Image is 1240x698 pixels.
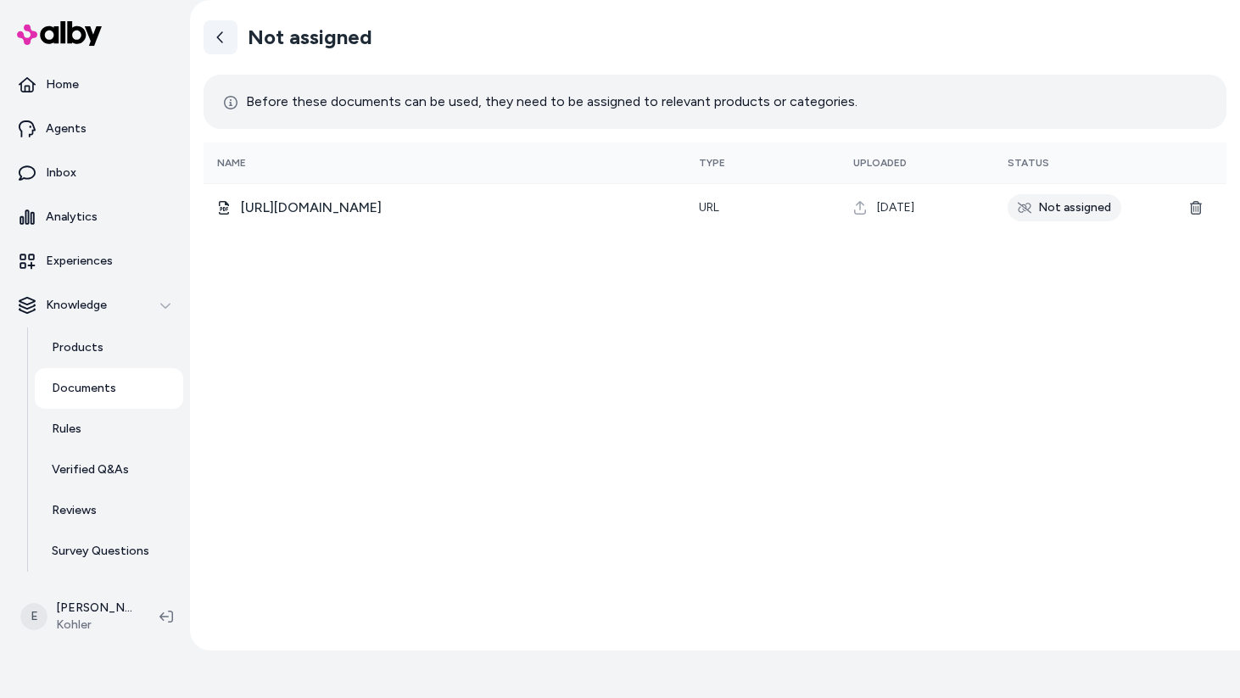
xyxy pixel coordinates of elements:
[46,297,107,314] p: Knowledge
[46,120,87,137] p: Agents
[10,589,146,644] button: E[PERSON_NAME]Kohler
[35,409,183,450] a: Rules
[52,380,116,397] p: Documents
[224,90,857,114] p: Before these documents can be used, they need to be assigned to relevant products or categories.
[877,199,914,216] span: [DATE]
[1008,194,1121,221] div: Not assigned
[7,241,183,282] a: Experiences
[56,617,132,634] span: Kohler
[35,327,183,368] a: Products
[241,198,382,218] span: [URL][DOMAIN_NAME]
[35,450,183,490] a: Verified Q&As
[7,64,183,105] a: Home
[20,603,47,630] span: E
[52,421,81,438] p: Rules
[52,502,97,519] p: Reviews
[7,285,183,326] button: Knowledge
[35,531,183,572] a: Survey Questions
[35,490,183,531] a: Reviews
[7,109,183,149] a: Agents
[699,200,719,215] span: URL
[52,461,129,478] p: Verified Q&As
[35,368,183,409] a: Documents
[46,165,76,181] p: Inbox
[46,76,79,93] p: Home
[46,253,113,270] p: Experiences
[699,157,725,169] span: Type
[853,157,907,169] span: Uploaded
[7,197,183,237] a: Analytics
[217,198,672,218] div: 33af655a-d530-5729-bd45-eecb5e623893.pdf
[1008,157,1049,169] span: Status
[217,156,344,170] div: Name
[46,209,98,226] p: Analytics
[7,153,183,193] a: Inbox
[248,25,372,50] h2: Not assigned
[52,339,103,356] p: Products
[56,600,132,617] p: [PERSON_NAME]
[17,21,102,46] img: alby Logo
[52,543,149,560] p: Survey Questions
